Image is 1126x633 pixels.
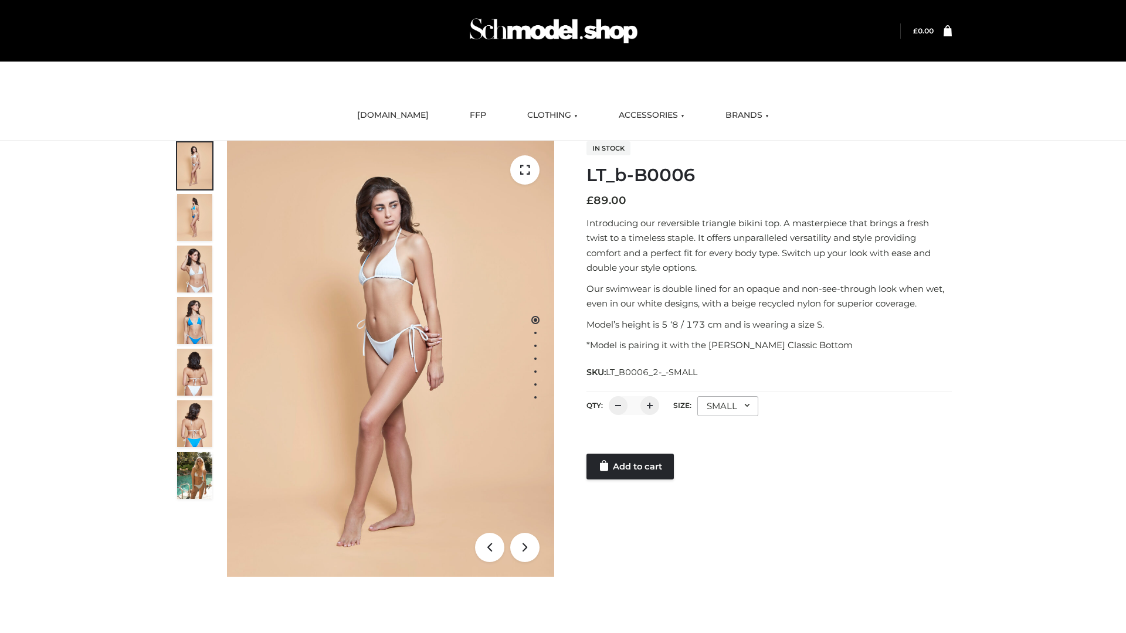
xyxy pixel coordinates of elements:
[586,338,952,353] p: *Model is pairing it with the [PERSON_NAME] Classic Bottom
[586,141,630,155] span: In stock
[913,26,934,35] a: £0.00
[177,452,212,499] img: Arieltop_CloudNine_AzureSky2.jpg
[461,103,495,128] a: FFP
[586,317,952,332] p: Model’s height is 5 ‘8 / 173 cm and is wearing a size S.
[177,142,212,189] img: ArielClassicBikiniTop_CloudNine_AzureSky_OW114ECO_1-scaled.jpg
[177,246,212,292] img: ArielClassicBikiniTop_CloudNine_AzureSky_OW114ECO_3-scaled.jpg
[586,281,952,311] p: Our swimwear is double lined for an opaque and non-see-through look when wet, even in our white d...
[586,365,698,379] span: SKU:
[177,400,212,447] img: ArielClassicBikiniTop_CloudNine_AzureSky_OW114ECO_8-scaled.jpg
[697,396,758,416] div: SMALL
[717,103,778,128] a: BRANDS
[466,8,642,54] img: Schmodel Admin 964
[177,297,212,344] img: ArielClassicBikiniTop_CloudNine_AzureSky_OW114ECO_4-scaled.jpg
[586,165,952,186] h1: LT_b-B0006
[673,401,691,410] label: Size:
[586,194,626,207] bdi: 89.00
[913,26,934,35] bdi: 0.00
[606,367,697,377] span: LT_B0006_2-_-SMALL
[586,401,603,410] label: QTY:
[586,194,593,207] span: £
[518,103,586,128] a: CLOTHING
[913,26,918,35] span: £
[586,216,952,275] p: Introducing our reversible triangle bikini top. A masterpiece that brings a fresh twist to a time...
[227,141,554,577] img: ArielClassicBikiniTop_CloudNine_AzureSky_OW114ECO_1
[177,194,212,241] img: ArielClassicBikiniTop_CloudNine_AzureSky_OW114ECO_2-scaled.jpg
[177,349,212,396] img: ArielClassicBikiniTop_CloudNine_AzureSky_OW114ECO_7-scaled.jpg
[610,103,693,128] a: ACCESSORIES
[586,454,674,479] a: Add to cart
[348,103,437,128] a: [DOMAIN_NAME]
